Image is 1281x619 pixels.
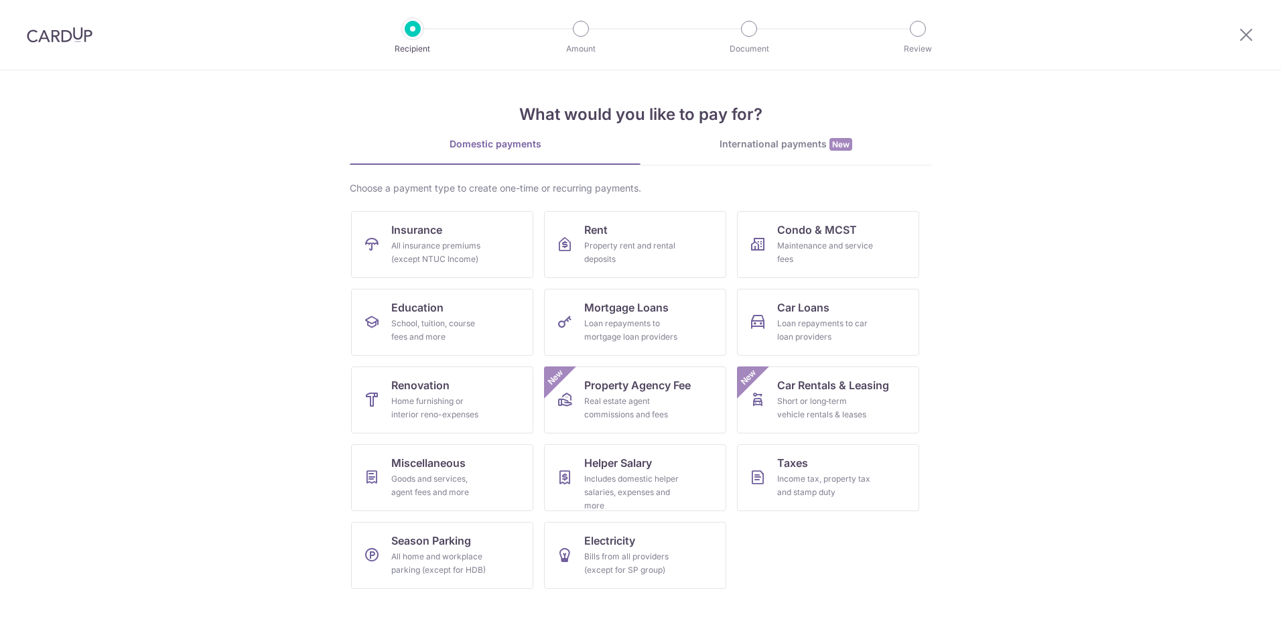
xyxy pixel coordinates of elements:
[584,533,635,549] span: Electricity
[584,299,669,316] span: Mortgage Loans
[391,222,442,238] span: Insurance
[738,366,760,389] span: New
[584,395,681,421] div: Real estate agent commissions and fees
[544,522,726,589] a: ElectricityBills from all providers (except for SP group)
[584,317,681,344] div: Loan repayments to mortgage loan providers
[351,522,533,589] a: Season ParkingAll home and workplace parking (except for HDB)
[391,317,488,344] div: School, tuition, course fees and more
[545,366,567,389] span: New
[777,317,874,344] div: Loan repayments to car loan providers
[699,42,799,56] p: Document
[777,239,874,266] div: Maintenance and service fees
[350,102,931,127] h4: What would you like to pay for?
[584,239,681,266] div: Property rent and rental deposits
[350,182,931,195] div: Choose a payment type to create one-time or recurring payments.
[584,455,652,471] span: Helper Salary
[351,211,533,278] a: InsuranceAll insurance premiums (except NTUC Income)
[777,395,874,421] div: Short or long‑term vehicle rentals & leases
[737,289,919,356] a: Car LoansLoan repayments to car loan providers
[391,239,488,266] div: All insurance premiums (except NTUC Income)
[584,377,691,393] span: Property Agency Fee
[868,42,967,56] p: Review
[777,222,857,238] span: Condo & MCST
[777,299,829,316] span: Car Loans
[350,137,640,151] div: Domestic payments
[391,395,488,421] div: Home furnishing or interior reno-expenses
[777,472,874,499] div: Income tax, property tax and stamp duty
[737,366,919,433] a: Car Rentals & LeasingShort or long‑term vehicle rentals & leasesNew
[391,550,488,577] div: All home and workplace parking (except for HDB)
[544,289,726,356] a: Mortgage LoansLoan repayments to mortgage loan providers
[391,377,450,393] span: Renovation
[391,472,488,499] div: Goods and services, agent fees and more
[544,211,726,278] a: RentProperty rent and rental deposits
[351,444,533,511] a: MiscellaneousGoods and services, agent fees and more
[737,444,919,511] a: TaxesIncome tax, property tax and stamp duty
[351,289,533,356] a: EducationSchool, tuition, course fees and more
[584,472,681,512] div: Includes domestic helper salaries, expenses and more
[391,299,444,316] span: Education
[829,138,852,151] span: New
[351,366,533,433] a: RenovationHome furnishing or interior reno-expenses
[363,42,462,56] p: Recipient
[544,366,726,433] a: Property Agency FeeReal estate agent commissions and feesNew
[777,377,889,393] span: Car Rentals & Leasing
[777,455,808,471] span: Taxes
[584,550,681,577] div: Bills from all providers (except for SP group)
[640,137,931,151] div: International payments
[531,42,630,56] p: Amount
[544,444,726,511] a: Helper SalaryIncludes domestic helper salaries, expenses and more
[391,455,466,471] span: Miscellaneous
[584,222,608,238] span: Rent
[27,27,92,43] img: CardUp
[391,533,471,549] span: Season Parking
[737,211,919,278] a: Condo & MCSTMaintenance and service fees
